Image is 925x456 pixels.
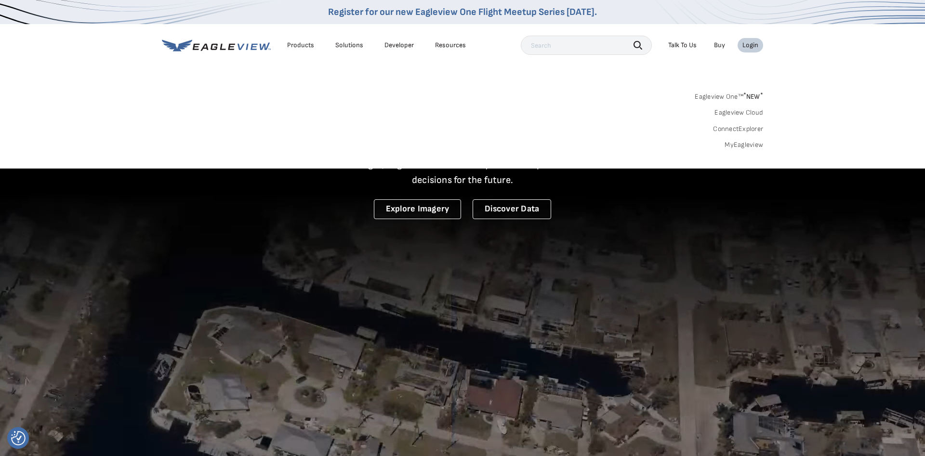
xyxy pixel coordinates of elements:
[668,41,697,50] div: Talk To Us
[335,41,363,50] div: Solutions
[473,199,551,219] a: Discover Data
[742,41,758,50] div: Login
[435,41,466,50] div: Resources
[714,41,725,50] a: Buy
[11,431,26,445] img: Revisit consent button
[743,92,763,101] span: NEW
[328,6,597,18] a: Register for our new Eagleview One Flight Meetup Series [DATE].
[725,141,763,149] a: MyEagleview
[374,199,462,219] a: Explore Imagery
[287,41,314,50] div: Products
[695,90,763,101] a: Eagleview One™*NEW*
[714,108,763,117] a: Eagleview Cloud
[384,41,414,50] a: Developer
[713,125,763,133] a: ConnectExplorer
[11,431,26,445] button: Consent Preferences
[521,36,652,55] input: Search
